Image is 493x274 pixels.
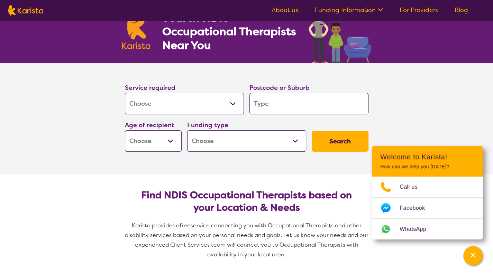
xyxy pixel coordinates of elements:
p: How can we help you [DATE]? [380,164,474,170]
a: About us [272,6,298,14]
img: Karista logo [122,12,150,49]
h2: Find NDIS Occupational Therapists based on your Location & Needs [130,189,363,214]
div: Channel Menu [372,146,483,239]
a: Web link opens in a new tab. [372,219,483,239]
span: Karista provides a [132,222,180,229]
h2: Welcome to Karista! [380,153,474,161]
a: For Providers [400,6,438,14]
span: Call us [400,182,426,192]
input: Type [249,93,368,114]
a: Funding Information [315,6,383,14]
span: WhatsApp [400,224,435,234]
img: Karista logo [8,5,43,16]
span: free [180,222,191,229]
ul: Choose channel [372,177,483,239]
a: Blog [455,6,468,14]
label: Service required [125,84,175,92]
label: Funding type [187,121,228,129]
label: Postcode or Suburb [249,84,310,92]
label: Age of recipient [125,121,174,129]
span: service connecting you with Occupational Therapists and other disability services based on your p... [125,222,370,258]
img: occupational-therapy [309,3,371,63]
button: Search [312,131,368,152]
h1: Search NDIS Occupational Therapists Near You [162,11,296,52]
span: Facebook [400,203,433,213]
button: Channel Menu [463,246,483,265]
